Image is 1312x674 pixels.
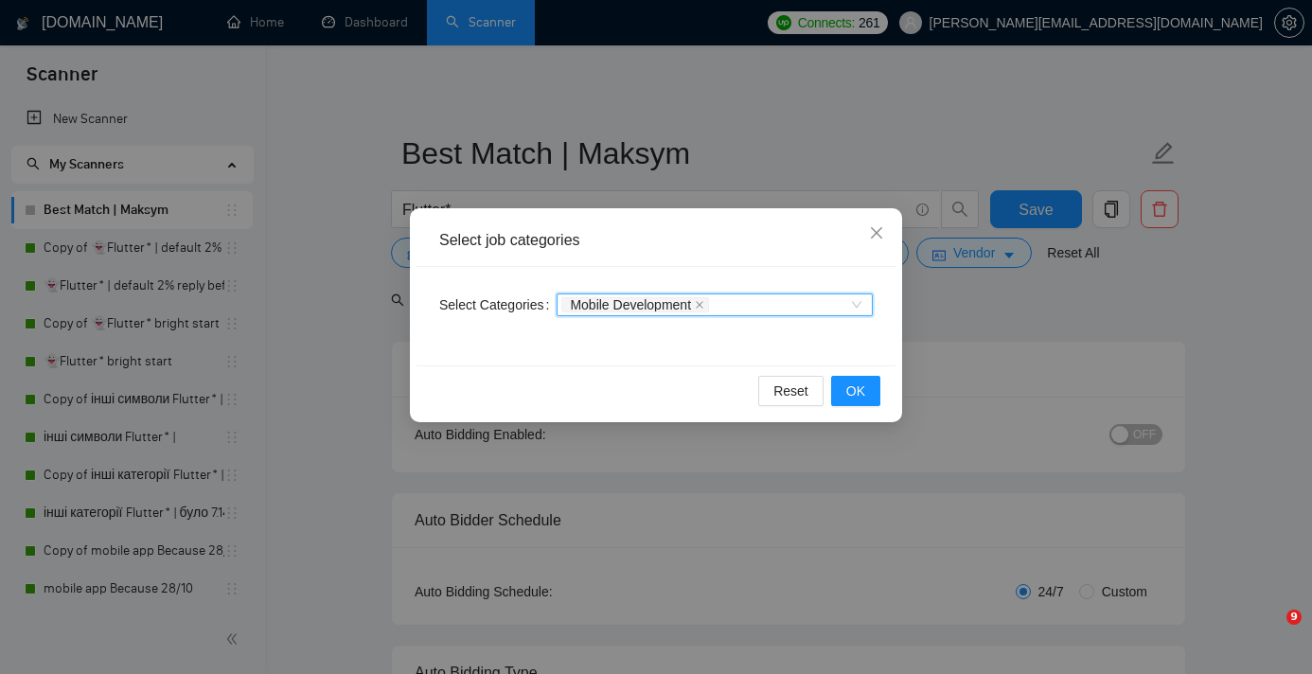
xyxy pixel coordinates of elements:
span: Reset [773,381,808,401]
input: Select Categories [713,297,717,312]
label: Select Categories [439,290,557,320]
button: OK [831,376,880,406]
span: Mobile Development [561,297,709,312]
span: Mobile Development [570,298,691,311]
span: OK [846,381,865,401]
span: close [695,300,704,310]
button: Reset [758,376,824,406]
button: Close [851,208,902,259]
div: Select job categories [439,230,873,251]
span: 9 [1286,610,1302,625]
span: close [869,225,884,240]
iframe: Intercom live chat [1248,610,1293,655]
